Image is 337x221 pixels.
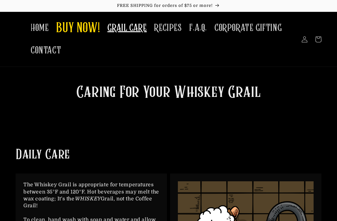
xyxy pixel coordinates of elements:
[189,22,207,34] span: F.A.Q.
[185,18,211,38] a: F.A.Q.
[16,146,70,164] h2: Daily Care
[211,18,286,38] a: CORPORATE GIFTING
[47,83,290,104] h2: Caring For Your Whiskey Grail
[31,44,61,57] span: CONTACT
[107,22,147,34] span: GRAIL CARE
[154,22,182,34] span: RECIPES
[27,18,52,38] a: HOME
[56,20,100,37] span: BUY NOW!
[104,18,150,38] a: GRAIL CARE
[150,18,185,38] a: RECIPES
[214,22,282,34] span: CORPORATE GIFTING
[52,16,104,41] a: BUY NOW!
[31,22,49,34] span: HOME
[75,196,101,202] em: WHISKEY
[27,41,65,60] a: CONTACT
[6,3,331,8] p: FREE SHIPPING for orders of $75 or more!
